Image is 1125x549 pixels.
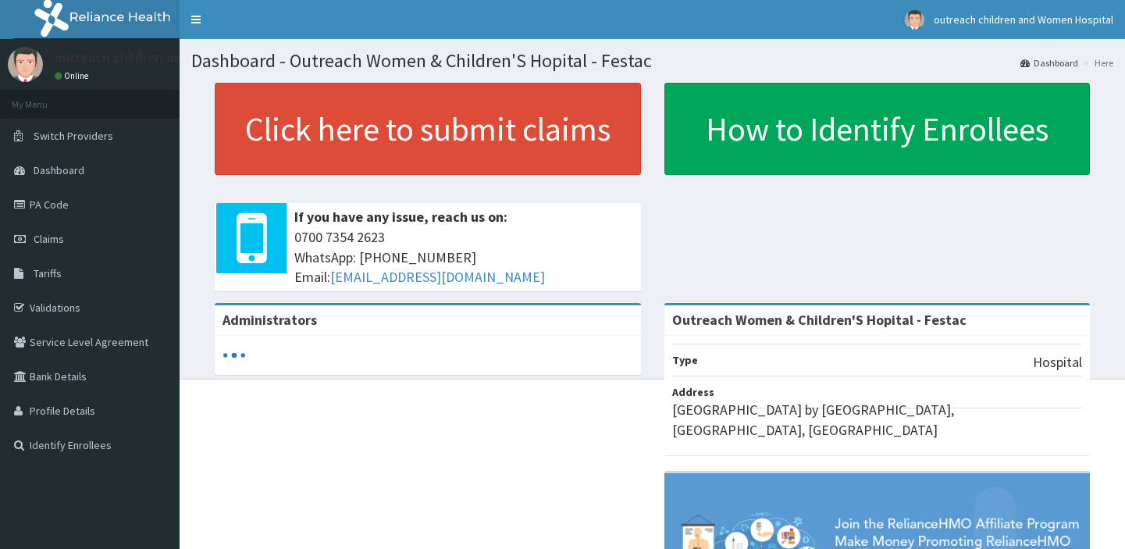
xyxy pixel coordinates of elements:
b: Address [672,385,714,399]
a: How to Identify Enrollees [664,83,1091,175]
img: User Image [8,47,43,82]
a: Online [55,70,92,81]
span: Claims [34,232,64,246]
p: outreach children and Women Hospital [55,51,292,65]
span: 0700 7354 2623 WhatsApp: [PHONE_NUMBER] Email: [294,227,633,287]
b: Type [672,353,698,367]
a: [EMAIL_ADDRESS][DOMAIN_NAME] [330,268,545,286]
li: Here [1080,56,1113,70]
svg: audio-loading [223,344,246,367]
span: Switch Providers [34,129,113,143]
strong: Outreach Women & Children'S Hopital - Festac [672,311,967,329]
span: outreach children and Women Hospital [934,12,1113,27]
h1: Dashboard - Outreach Women & Children'S Hopital - Festac [191,51,1113,71]
span: Tariffs [34,266,62,280]
b: Administrators [223,311,317,329]
a: Click here to submit claims [215,83,641,175]
p: Hospital [1033,352,1082,373]
b: If you have any issue, reach us on: [294,208,507,226]
span: Dashboard [34,163,84,177]
img: User Image [905,10,924,30]
p: [GEOGRAPHIC_DATA] by [GEOGRAPHIC_DATA], [GEOGRAPHIC_DATA], [GEOGRAPHIC_DATA] [672,400,1083,440]
a: Dashboard [1020,56,1078,70]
